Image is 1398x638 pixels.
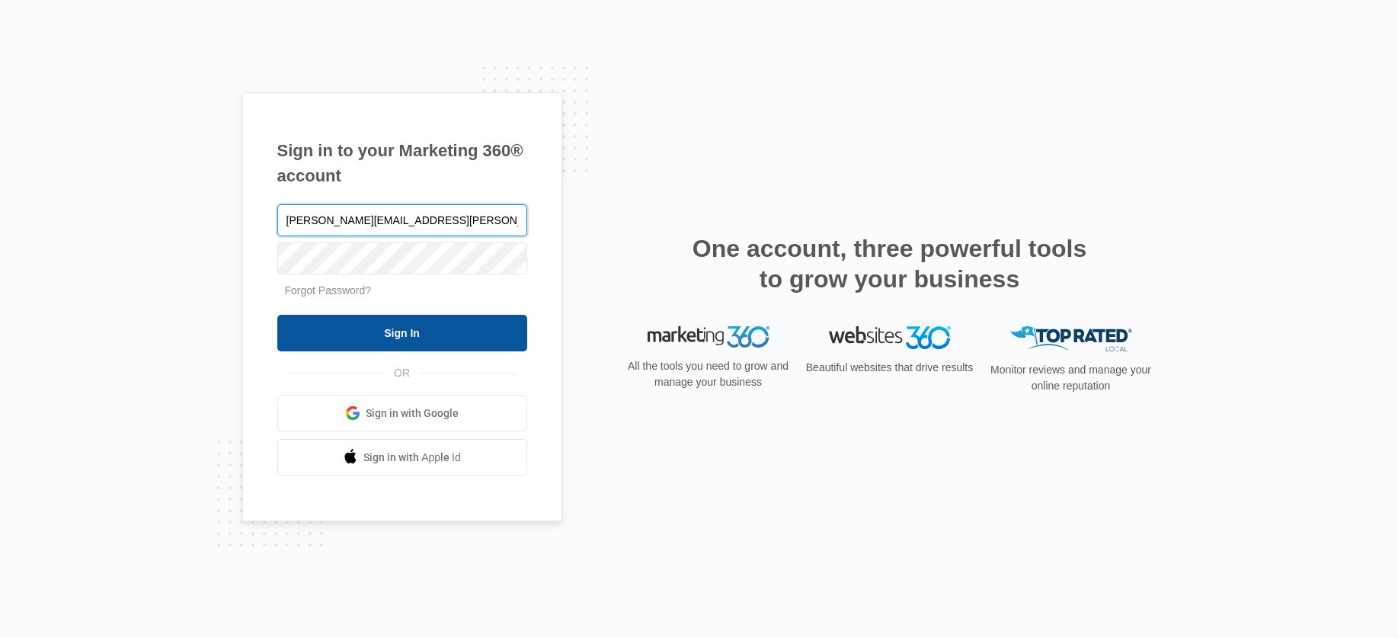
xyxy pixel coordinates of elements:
p: All the tools you need to grow and manage your business [623,358,794,390]
img: Websites 360 [829,326,951,348]
img: Marketing 360 [648,326,769,348]
span: OR [383,365,421,381]
span: Sign in with Google [366,406,459,422]
span: Sign in with Apple Id [363,450,461,466]
a: Sign in with Google [277,395,527,431]
a: Sign in with Apple Id [277,439,527,476]
input: Email [277,204,527,236]
p: Monitor reviews and manage your online reputation [986,362,1156,394]
input: Sign In [277,315,527,351]
p: Beautiful websites that drive results [805,360,975,376]
h2: One account, three powerful tools to grow your business [688,233,1092,294]
h1: Sign in to your Marketing 360® account [277,138,527,188]
a: Forgot Password? [285,284,372,297]
img: Top Rated Local [1010,326,1132,351]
